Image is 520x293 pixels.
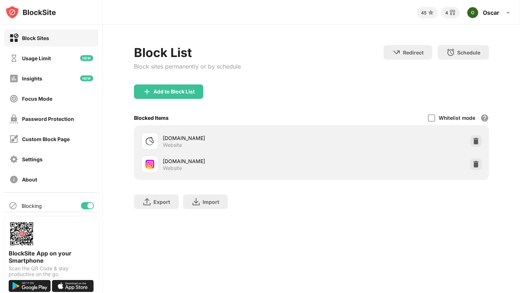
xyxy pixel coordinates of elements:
[52,280,94,292] img: download-on-the-app-store.svg
[22,96,52,102] div: Focus Mode
[9,135,18,144] img: customize-block-page-off.svg
[134,45,241,60] div: Block List
[9,94,18,103] img: focus-off.svg
[9,221,35,247] img: options-page-qr-code.png
[153,89,195,95] div: Add to Block List
[163,142,182,148] div: Website
[163,165,182,171] div: Website
[22,55,51,61] div: Usage Limit
[9,250,94,264] div: BlockSite App on your Smartphone
[134,115,169,121] div: Blocked Items
[22,156,43,162] div: Settings
[203,199,219,205] div: Import
[22,75,42,82] div: Insights
[146,160,154,169] img: favicons
[134,63,241,70] div: Block sites permanently or by schedule
[163,157,311,165] div: [DOMAIN_NAME]
[426,8,435,17] img: points-small.svg
[22,176,37,183] div: About
[9,54,18,63] img: time-usage-off.svg
[439,115,475,121] div: Whitelist mode
[80,55,93,61] img: new-icon.svg
[22,116,74,122] div: Password Protection
[403,49,424,56] div: Redirect
[9,114,18,123] img: password-protection-off.svg
[22,35,49,41] div: Block Sites
[22,136,70,142] div: Custom Block Page
[9,201,17,210] img: blocking-icon.svg
[448,8,457,17] img: reward-small.svg
[457,49,480,56] div: Schedule
[467,7,478,18] img: ACg8ocIgkKNhss_YbVfMNc2XRc2yBtYxcs2UALW3g4eypyEivm7TC1o=s96-c
[146,137,154,145] img: favicons
[9,280,51,292] img: get-it-on-google-play.svg
[5,5,56,19] img: logo-blocksite.svg
[80,75,93,81] img: new-icon.svg
[153,199,170,205] div: Export
[9,155,18,164] img: settings-off.svg
[445,10,448,16] div: 4
[483,9,499,16] div: Oscar
[163,134,311,142] div: [DOMAIN_NAME]
[22,203,42,209] div: Blocking
[9,34,18,43] img: block-on.svg
[421,10,426,16] div: 45
[9,266,94,277] div: Scan the QR Code & stay productive on the go
[9,175,18,184] img: about-off.svg
[9,74,18,83] img: insights-off.svg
